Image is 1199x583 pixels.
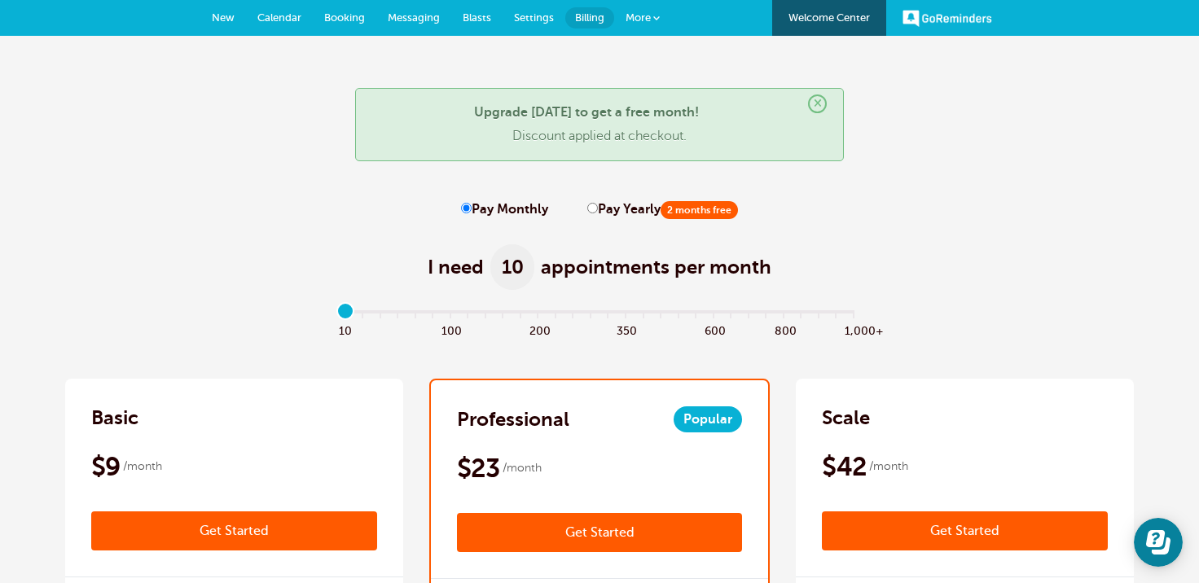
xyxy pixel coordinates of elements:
[514,11,554,24] span: Settings
[372,129,827,144] p: Discount applied at checkout.
[463,11,491,24] span: Blasts
[869,457,908,476] span: /month
[336,320,354,339] span: 10
[775,320,793,339] span: 800
[565,7,614,28] a: Billing
[845,320,863,339] span: 1,000+
[461,203,472,213] input: Pay Monthly
[705,320,722,339] span: 600
[257,11,301,24] span: Calendar
[324,11,365,24] span: Booking
[661,201,738,219] span: 2 months free
[457,513,743,552] a: Get Started
[529,320,547,339] span: 200
[441,320,459,339] span: 100
[212,11,235,24] span: New
[91,511,377,550] a: Get Started
[428,254,484,280] span: I need
[490,244,534,290] span: 10
[123,457,162,476] span: /month
[541,254,771,280] span: appointments per month
[587,202,738,217] label: Pay Yearly
[474,105,699,120] strong: Upgrade [DATE] to get a free month!
[808,94,827,113] span: ×
[822,450,867,483] span: $42
[457,406,569,432] h2: Professional
[822,405,870,431] h2: Scale
[91,405,138,431] h2: Basic
[388,11,440,24] span: Messaging
[617,320,635,339] span: 350
[457,452,500,484] span: $23
[91,450,121,483] span: $9
[674,406,742,432] span: Popular
[575,11,604,24] span: Billing
[822,511,1108,550] a: Get Started
[626,11,651,24] span: More
[1134,518,1183,567] iframe: Resource center
[503,458,542,478] span: /month
[587,203,598,213] input: Pay Yearly2 months free
[461,202,548,217] label: Pay Monthly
